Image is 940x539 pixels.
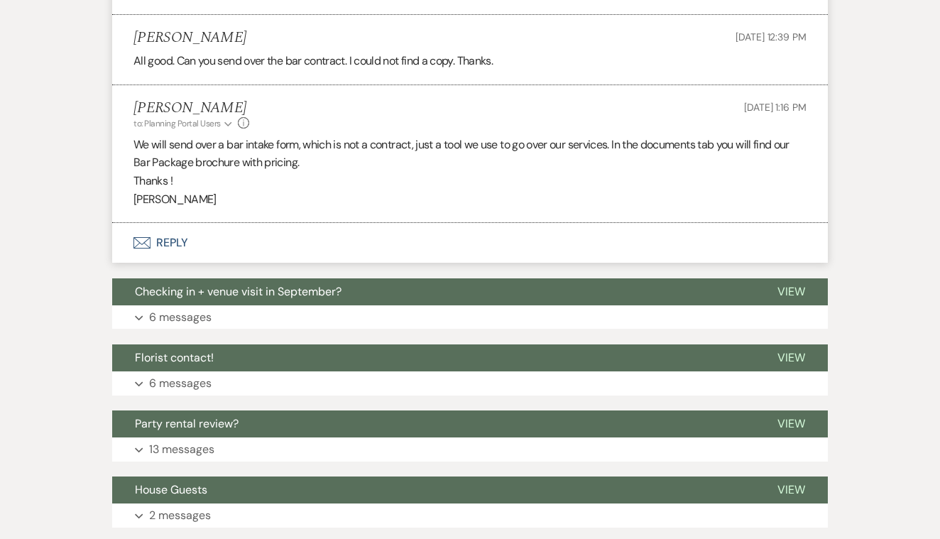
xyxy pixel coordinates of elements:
button: 13 messages [112,437,828,462]
p: 2 messages [149,506,211,525]
span: View [777,284,805,299]
button: to: Planning Portal Users [133,117,234,130]
h5: [PERSON_NAME] [133,99,249,117]
p: 6 messages [149,374,212,393]
h5: [PERSON_NAME] [133,29,246,47]
span: Florist contact! [135,350,214,365]
p: [PERSON_NAME] [133,190,807,209]
p: All good. Can you send over the bar contract. I could not find a copy. Thanks. [133,52,807,70]
button: 6 messages [112,371,828,396]
span: House Guests [135,482,207,497]
span: Checking in + venue visit in September? [135,284,341,299]
span: [DATE] 12:39 PM [736,31,807,43]
button: View [755,410,828,437]
span: [DATE] 1:16 PM [744,101,807,114]
p: We will send over a bar intake form, which is not a contract, just a tool we use to go over our s... [133,136,807,172]
button: Florist contact! [112,344,755,371]
button: 6 messages [112,305,828,330]
button: View [755,477,828,503]
button: Party rental review? [112,410,755,437]
button: Reply [112,223,828,263]
button: View [755,344,828,371]
span: View [777,482,805,497]
span: View [777,350,805,365]
button: 2 messages [112,503,828,528]
button: View [755,278,828,305]
p: Thanks ! [133,172,807,190]
button: Checking in + venue visit in September? [112,278,755,305]
p: 6 messages [149,308,212,327]
span: View [777,416,805,431]
span: Party rental review? [135,416,239,431]
button: House Guests [112,477,755,503]
span: to: Planning Portal Users [133,118,221,129]
p: 13 messages [149,440,214,459]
